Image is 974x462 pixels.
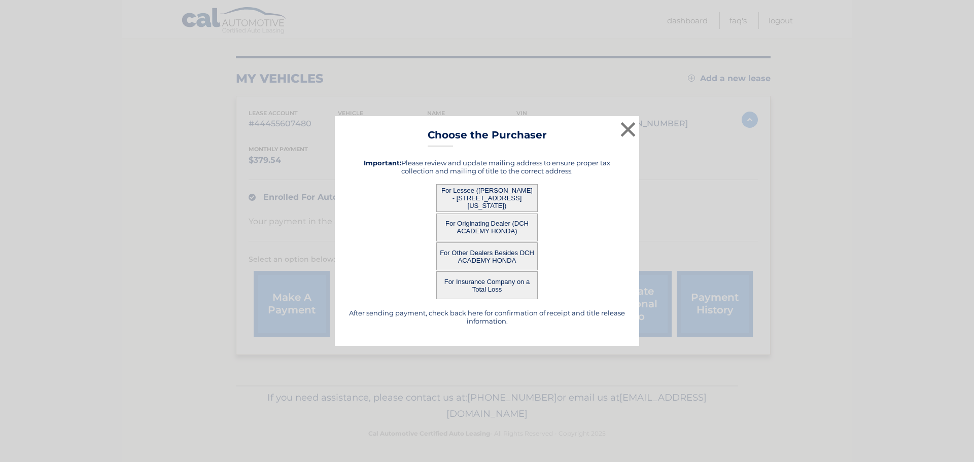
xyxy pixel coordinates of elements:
[436,242,538,270] button: For Other Dealers Besides DCH ACADEMY HONDA
[436,214,538,241] button: For Originating Dealer (DCH ACADEMY HONDA)
[347,159,627,175] h5: Please review and update mailing address to ensure proper tax collection and mailing of title to ...
[436,184,538,212] button: For Lessee ([PERSON_NAME] - [STREET_ADDRESS][US_STATE])
[618,119,638,139] button: ×
[347,309,627,325] h5: After sending payment, check back here for confirmation of receipt and title release information.
[436,271,538,299] button: For Insurance Company on a Total Loss
[364,159,401,167] strong: Important:
[428,129,547,147] h3: Choose the Purchaser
